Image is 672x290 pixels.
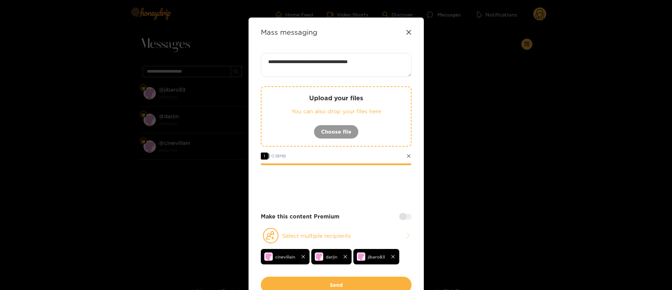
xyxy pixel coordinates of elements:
span: jibaro83 [368,253,385,261]
span: darjin [326,253,337,261]
p: Upload your files [276,94,397,102]
span: cinevillain [275,253,295,261]
span: 1 [261,153,268,160]
img: no-avatar.png [315,252,323,261]
strong: Mass messaging [261,28,317,36]
img: no-avatar.png [264,252,273,261]
button: Choose file [314,125,359,139]
strong: Make this content Premium [261,213,339,221]
img: no-avatar.png [357,252,365,261]
p: You can also drop your files here [276,107,397,115]
span: 0.18 MB [271,154,286,158]
button: Select multiple recipients [261,228,412,244]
